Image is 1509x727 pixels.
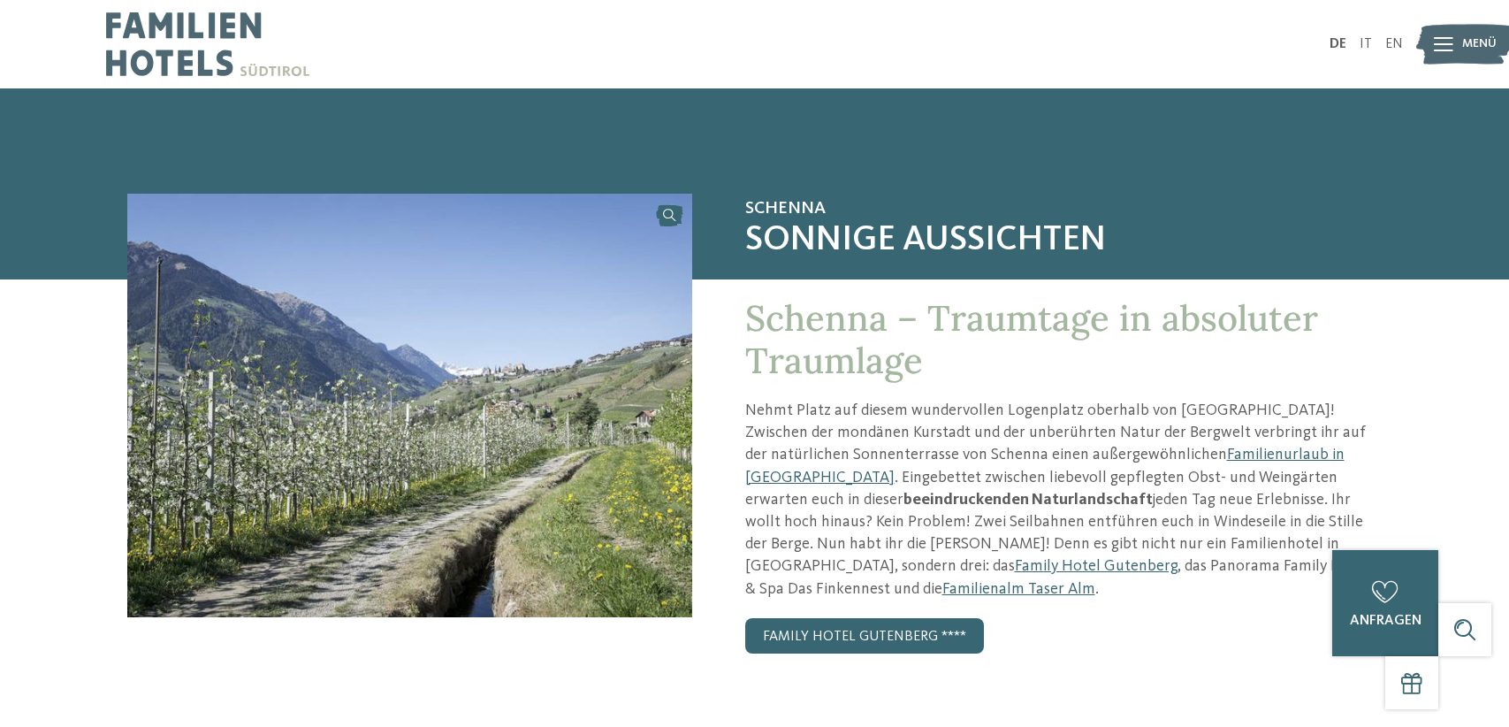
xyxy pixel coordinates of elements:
a: Familienalm Taser Alm [942,581,1095,597]
a: Family Hotel Gutenberg **** [745,618,984,654]
a: EN [1385,37,1403,51]
span: Sonnige Aussichten [745,219,1383,262]
p: Nehmt Platz auf diesem wundervollen Logenplatz oberhalb von [GEOGRAPHIC_DATA]! Zwischen der mondä... [745,400,1383,601]
a: IT [1360,37,1372,51]
span: Schenna [745,198,1383,219]
span: Menü [1462,35,1497,53]
a: DE [1330,37,1346,51]
span: Schenna – Traumtage in absoluter Traumlage [745,295,1318,383]
a: Family Hotel Gutenberg [1015,558,1177,574]
a: Familienurlaub in [GEOGRAPHIC_DATA] [745,447,1345,485]
a: anfragen [1332,550,1438,656]
img: Das Familienhotel in Schenna: Sonne pur! [127,194,692,617]
strong: beeindruckenden Naturlandschaft [903,492,1153,508]
span: anfragen [1350,614,1421,628]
